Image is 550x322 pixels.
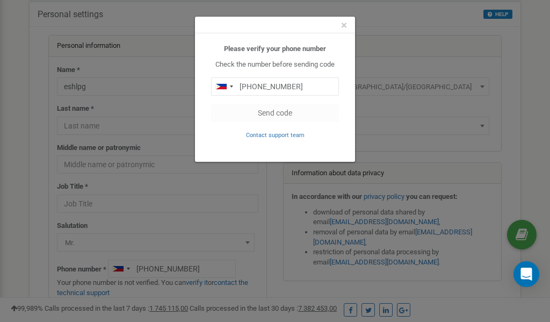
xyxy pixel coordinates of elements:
[211,60,339,70] p: Check the number before sending code
[246,131,305,139] a: Contact support team
[246,132,305,139] small: Contact support team
[341,20,347,31] button: Close
[341,19,347,32] span: ×
[212,78,236,95] div: Telephone country code
[211,104,339,122] button: Send code
[211,77,339,96] input: 0905 123 4567
[513,261,539,287] div: Open Intercom Messenger
[224,45,326,53] b: Please verify your phone number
